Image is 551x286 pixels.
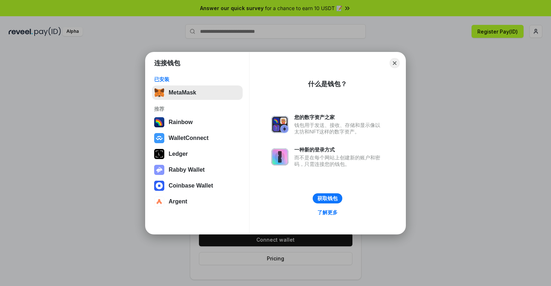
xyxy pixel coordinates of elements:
div: 您的数字资产之家 [294,114,384,120]
a: 了解更多 [313,208,342,217]
div: Argent [169,198,187,205]
div: 一种新的登录方式 [294,146,384,153]
div: 了解更多 [317,209,338,216]
img: svg+xml,%3Csvg%20fill%3D%22none%22%20height%3D%2233%22%20viewBox%3D%220%200%2035%2033%22%20width%... [154,88,164,98]
button: 获取钱包 [313,193,342,203]
div: WalletConnect [169,135,209,141]
div: Rainbow [169,119,193,126]
div: 获取钱包 [317,195,338,202]
div: 什么是钱包？ [308,80,347,88]
div: 钱包用于发送、接收、存储和显示像以太坊和NFT这样的数字资产。 [294,122,384,135]
button: Rainbow [152,115,243,129]
button: Rabby Wallet [152,163,243,177]
button: Argent [152,194,243,209]
img: svg+xml,%3Csvg%20xmlns%3D%22http%3A%2F%2Fwww.w3.org%2F2000%2Fsvg%22%20fill%3D%22none%22%20viewBox... [154,165,164,175]
img: svg+xml,%3Csvg%20width%3D%2228%22%20height%3D%2228%22%20viewBox%3D%220%200%2028%2028%22%20fill%3D... [154,197,164,207]
button: WalletConnect [152,131,243,145]
img: svg+xml,%3Csvg%20xmlns%3D%22http%3A%2F%2Fwww.w3.org%2F2000%2Fsvg%22%20fill%3D%22none%22%20viewBox... [271,116,288,133]
h1: 连接钱包 [154,59,180,67]
button: Coinbase Wallet [152,179,243,193]
button: MetaMask [152,85,243,100]
div: 而不是在每个网站上创建新的账户和密码，只需连接您的钱包。 [294,154,384,167]
button: Close [390,58,400,68]
img: svg+xml,%3Csvg%20xmlns%3D%22http%3A%2F%2Fwww.w3.org%2F2000%2Fsvg%22%20fill%3D%22none%22%20viewBox... [271,148,288,166]
div: 推荐 [154,106,240,112]
img: svg+xml,%3Csvg%20xmlns%3D%22http%3A%2F%2Fwww.w3.org%2F2000%2Fsvg%22%20width%3D%2228%22%20height%3... [154,149,164,159]
div: MetaMask [169,89,196,96]
button: Ledger [152,147,243,161]
img: svg+xml,%3Csvg%20width%3D%22120%22%20height%3D%22120%22%20viewBox%3D%220%200%20120%20120%22%20fil... [154,117,164,127]
img: svg+xml,%3Csvg%20width%3D%2228%22%20height%3D%2228%22%20viewBox%3D%220%200%2028%2028%22%20fill%3D... [154,181,164,191]
img: svg+xml,%3Csvg%20width%3D%2228%22%20height%3D%2228%22%20viewBox%3D%220%200%2028%2028%22%20fill%3D... [154,133,164,143]
div: Rabby Wallet [169,167,205,173]
div: Ledger [169,151,188,157]
div: Coinbase Wallet [169,182,213,189]
div: 已安装 [154,76,240,83]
